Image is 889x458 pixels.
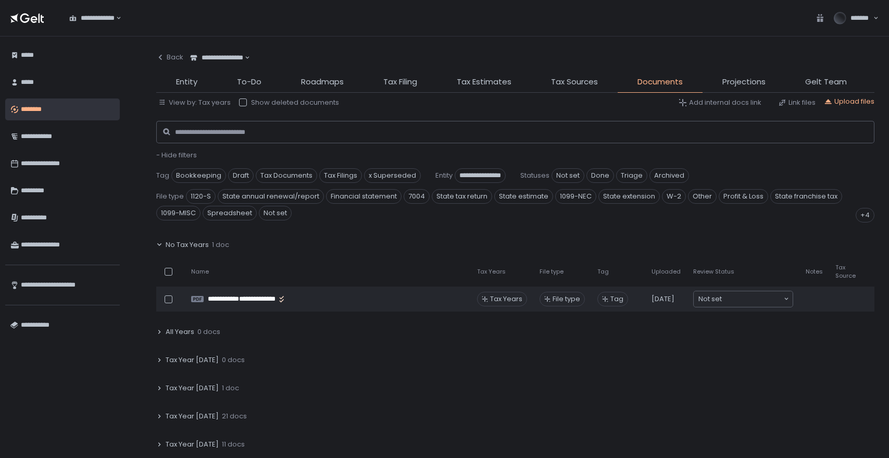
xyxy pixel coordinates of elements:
[156,53,183,62] div: Back
[62,7,121,29] div: Search for option
[222,440,245,449] span: 11 docs
[694,291,793,307] div: Search for option
[166,412,219,421] span: Tax Year [DATE]
[256,168,317,183] span: Tax Documents
[218,189,324,204] span: State annual renewal/report
[598,189,660,204] span: State extension
[555,189,596,204] span: 1099-NEC
[662,189,686,204] span: W-2
[688,189,717,204] span: Other
[156,47,183,68] button: Back
[835,264,856,279] span: Tax Source
[364,168,421,183] span: x Superseded
[222,383,239,393] span: 1 doc
[319,168,362,183] span: Tax Filings
[824,97,874,106] button: Upload files
[243,53,244,63] input: Search for option
[490,294,522,304] span: Tax Years
[183,47,250,69] div: Search for option
[856,208,874,222] div: +4
[404,189,430,204] span: 7004
[197,327,220,337] span: 0 docs
[222,412,247,421] span: 21 docs
[432,189,492,204] span: State tax return
[520,171,549,180] span: Statuses
[383,76,417,88] span: Tax Filing
[457,76,511,88] span: Tax Estimates
[326,189,402,204] span: Financial statement
[158,98,231,107] button: View by: Tax years
[156,171,169,180] span: Tag
[191,268,209,276] span: Name
[679,98,761,107] button: Add internal docs link
[176,76,197,88] span: Entity
[186,189,216,204] span: 1120-S
[770,189,842,204] span: State franchise tax
[477,268,506,276] span: Tax Years
[637,76,683,88] span: Documents
[698,294,722,304] span: Not set
[805,76,847,88] span: Gelt Team
[610,294,623,304] span: Tag
[553,294,580,304] span: File type
[156,150,197,160] span: - Hide filters
[171,168,226,183] span: Bookkeeping
[212,240,229,250] span: 1 doc
[237,76,261,88] span: To-Do
[778,98,816,107] button: Link files
[301,76,344,88] span: Roadmaps
[156,151,197,160] button: - Hide filters
[259,206,292,220] span: Not set
[551,76,598,88] span: Tax Sources
[228,168,254,183] span: Draft
[722,76,766,88] span: Projections
[693,268,734,276] span: Review Status
[597,268,609,276] span: Tag
[166,240,209,250] span: No Tax Years
[203,206,257,220] span: Spreadsheet
[156,192,184,201] span: File type
[722,294,783,304] input: Search for option
[652,294,674,304] span: [DATE]
[166,327,194,337] span: All Years
[435,171,453,180] span: Entity
[494,189,553,204] span: State estimate
[166,440,219,449] span: Tax Year [DATE]
[166,355,219,365] span: Tax Year [DATE]
[649,168,689,183] span: Archived
[652,268,681,276] span: Uploaded
[586,168,614,183] span: Done
[156,206,201,220] span: 1099-MISC
[540,268,564,276] span: File type
[806,268,823,276] span: Notes
[552,168,584,183] span: Not set
[166,383,219,393] span: Tax Year [DATE]
[616,168,647,183] span: Triage
[222,355,245,365] span: 0 docs
[719,189,768,204] span: Profit & Loss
